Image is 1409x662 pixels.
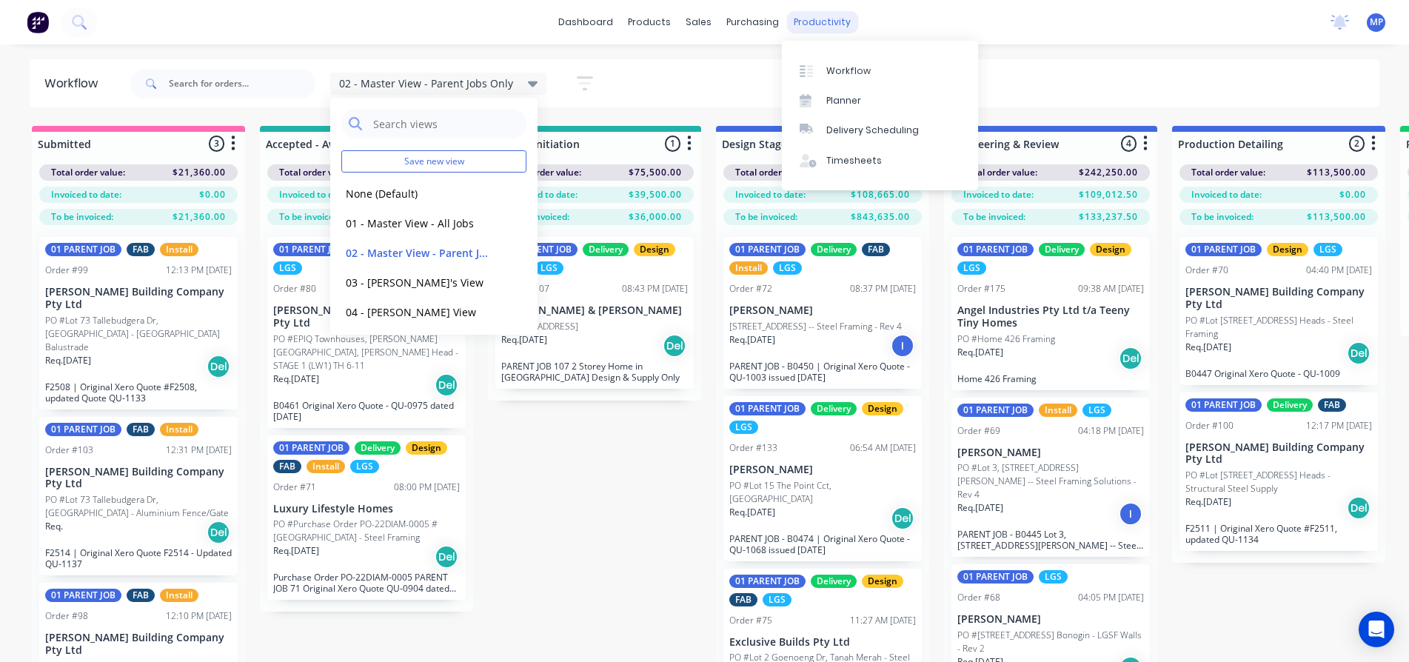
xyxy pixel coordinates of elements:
span: $39,500.00 [629,188,682,201]
span: Total order value: [51,166,125,179]
p: Req. [DATE] [729,333,775,347]
div: Design [1267,243,1308,256]
div: FAB [729,593,757,606]
div: Del [663,334,686,358]
div: 01 PARENT JOB [45,243,121,256]
div: 01 PARENT JOB [729,243,806,256]
a: Workflow [782,56,978,85]
div: FAB [127,589,155,602]
p: [PERSON_NAME] Building Company Pty Ltd [1185,441,1372,467]
p: PO #Purchase Order PO-22DIAM-0005 #[GEOGRAPHIC_DATA] - Steel Framing [273,518,460,544]
div: Planner [826,94,861,107]
div: 01 PARENT JOBFABInstallLGSOrder #8012:09 PM [DATE][PERSON_NAME] Building Company Pty LtdPO #EPIQ ... [267,237,466,428]
div: Order #175 [957,282,1005,295]
p: Req. [DATE] [957,346,1003,359]
span: Total order value: [507,166,581,179]
div: FAB [127,243,155,256]
div: Order #80 [273,282,316,295]
div: 01 PARENT JOB [501,243,578,256]
div: Del [207,521,230,544]
p: Req. [DATE] [1185,341,1231,354]
div: 01 PARENT JOBFABInstallOrder #9912:13 PM [DATE][PERSON_NAME] Building Company Pty LtdPO #Lot 73 T... [39,237,238,409]
p: Req. [DATE] [729,506,775,519]
span: $0.00 [199,188,226,201]
span: $36,000.00 [629,210,682,224]
div: FAB [862,243,890,256]
span: Invoiced to date: [963,188,1034,201]
div: Order #68 [957,591,1000,604]
div: 12:13 PM [DATE] [166,264,232,277]
div: Delivery [811,243,857,256]
div: FAB [127,423,155,436]
div: 01 PARENT JOBDeliveryDesignLGSOrder #17509:38 AM [DATE]Angel Industries Pty Ltd t/a Teeny Tiny Ho... [951,237,1150,390]
p: Req. [45,520,63,533]
a: Planner [782,86,978,116]
div: Design [634,243,675,256]
div: Timesheets [826,154,882,167]
div: LGS [1039,570,1068,584]
div: 01 PARENT JOB [1185,398,1262,412]
input: Search views [372,109,519,138]
p: PO #Lot 73 Tallebudgera Dr, [GEOGRAPHIC_DATA] - [GEOGRAPHIC_DATA] Balustrade [45,314,232,354]
a: Timesheets [782,146,978,175]
span: $21,360.00 [173,210,226,224]
div: 01 PARENT JOB [957,243,1034,256]
div: Order #98 [45,609,88,623]
div: 12:10 PM [DATE] [166,609,232,623]
p: Req. [DATE] [1185,495,1231,509]
div: Order #71 [273,481,316,494]
div: 01 PARENT JOBDeliveryDesignFABLGSOrder #10708:43 PM [DATE][PERSON_NAME] & [PERSON_NAME][STREET_AD... [495,237,694,389]
button: 02 - Master View - Parent Jobs Only [341,244,499,261]
div: Order #69 [957,424,1000,438]
span: Invoiced to date: [51,188,121,201]
span: To be invoiced: [1191,210,1254,224]
p: [PERSON_NAME] Building Company Pty Ltd [1185,286,1372,311]
p: PO #EPIQ Townhouses, [PERSON_NAME][GEOGRAPHIC_DATA], [PERSON_NAME] Head - STAGE 1 (LW1) TH 6-11 [273,332,460,372]
div: 01 PARENT JOB [957,570,1034,584]
div: 06:54 AM [DATE] [850,441,916,455]
p: F2508 | Original Xero Quote #F2508, updated Quote QU-1133 [45,381,232,404]
div: Del [435,373,458,397]
div: 01 PARENT JOBDeliveryDesignFABInstallLGSOrder #7108:00 PM [DATE]Luxury Lifestyle HomesPO #Purchas... [267,435,466,601]
div: 01 PARENT JOB [729,575,806,588]
div: LGS [729,421,758,434]
span: Total order value: [963,166,1037,179]
div: LGS [273,261,302,275]
p: Req. [DATE] [273,372,319,386]
p: [STREET_ADDRESS] [501,320,578,333]
div: 11:27 AM [DATE] [850,614,916,627]
div: Del [891,506,914,530]
p: [PERSON_NAME] [957,447,1144,459]
p: Req. [DATE] [501,333,547,347]
span: To be invoiced: [51,210,113,224]
span: $113,500.00 [1307,210,1366,224]
div: 04:05 PM [DATE] [1078,591,1144,604]
span: Invoiced to date: [735,188,806,201]
p: PO #Lot [STREET_ADDRESS] Heads - Steel Framing [1185,314,1372,341]
div: 01 PARENT JOB [273,243,349,256]
span: $75,500.00 [629,166,682,179]
span: To be invoiced: [507,210,569,224]
div: Delivery [355,441,401,455]
span: Invoiced to date: [1191,188,1262,201]
div: 08:37 PM [DATE] [850,282,916,295]
div: Install [160,423,198,436]
p: Purchase Order PO-22DIAM-0005 PARENT JOB 71 Original Xero Quote QU-0904 dated [DATE] [273,572,460,594]
div: productivity [786,11,858,33]
p: [STREET_ADDRESS] -- Steel Framing - Rev 4 [729,320,902,333]
span: To be invoiced: [963,210,1025,224]
div: Design [862,402,903,415]
p: [PERSON_NAME] Building Company Pty Ltd [45,466,232,491]
span: Invoiced to date: [279,188,349,201]
p: PO #Lot [STREET_ADDRESS] Heads - Structural Steel Supply [1185,469,1372,495]
div: 01 PARENT JOB [273,441,349,455]
div: products [620,11,678,33]
div: 01 PARENT JOBDesignLGSOrder #7004:40 PM [DATE][PERSON_NAME] Building Company Pty LtdPO #Lot [STRE... [1179,237,1378,385]
p: [PERSON_NAME] Building Company Pty Ltd [45,286,232,311]
p: PO #Lot 73 Tallebudgera Dr, [GEOGRAPHIC_DATA] - Aluminium Fence/Gate [45,493,232,520]
div: 01 PARENT JOB [1185,243,1262,256]
div: LGS [1313,243,1342,256]
p: [PERSON_NAME] [729,304,916,317]
span: $109,012.50 [1079,188,1138,201]
p: Req. [DATE] [45,354,91,367]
